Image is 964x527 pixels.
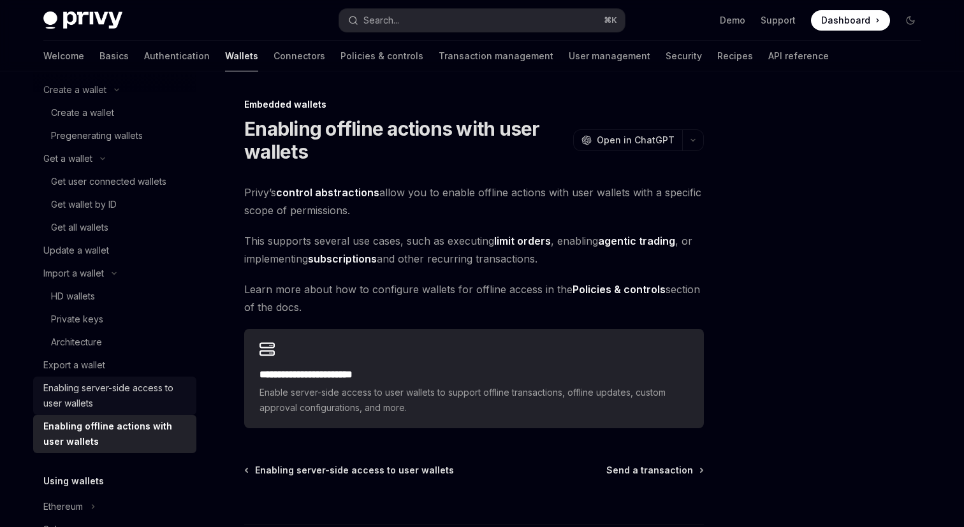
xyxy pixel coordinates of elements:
[811,10,890,31] a: Dashboard
[569,41,650,71] a: User management
[761,14,796,27] a: Support
[900,10,921,31] button: Toggle dark mode
[43,266,104,281] div: Import a wallet
[666,41,702,71] a: Security
[720,14,745,27] a: Demo
[597,134,675,147] span: Open in ChatGPT
[717,41,753,71] a: Recipes
[494,235,551,247] strong: limit orders
[274,41,325,71] a: Connectors
[606,464,693,477] span: Send a transaction
[573,283,666,296] strong: Policies & controls
[33,239,196,262] a: Update a wallet
[33,377,196,415] a: Enabling server-side access to user wallets
[43,499,83,514] div: Ethereum
[43,243,109,258] div: Update a wallet
[33,193,196,216] a: Get wallet by ID
[43,473,104,489] h5: Using wallets
[606,464,703,477] a: Send a transaction
[43,151,92,166] div: Get a wallet
[33,101,196,124] a: Create a wallet
[33,216,196,239] a: Get all wallets
[51,220,108,235] div: Get all wallets
[43,380,189,411] div: Enabling server-side access to user wallets
[244,184,704,219] span: Privy’s allow you to enable offline actions with user wallets with a specific scope of permissions.
[259,385,689,415] span: Enable server-side access to user wallets to support offline transactions, offline updates, custo...
[33,331,196,354] a: Architecture
[821,14,870,27] span: Dashboard
[33,285,196,308] a: HD wallets
[51,105,114,120] div: Create a wallet
[43,11,122,29] img: dark logo
[768,41,829,71] a: API reference
[339,9,625,32] button: Search...⌘K
[244,232,704,268] span: This supports several use cases, such as executing , enabling , or implementing and other recurri...
[33,170,196,193] a: Get user connected wallets
[51,289,95,304] div: HD wallets
[43,41,84,71] a: Welcome
[33,354,196,377] a: Export a wallet
[244,98,704,111] div: Embedded wallets
[308,252,377,265] strong: subscriptions
[439,41,553,71] a: Transaction management
[144,41,210,71] a: Authentication
[51,197,117,212] div: Get wallet by ID
[51,174,166,189] div: Get user connected wallets
[33,308,196,331] a: Private keys
[598,235,675,247] strong: agentic trading
[51,128,143,143] div: Pregenerating wallets
[276,186,379,199] a: control abstractions
[99,41,129,71] a: Basics
[255,464,454,477] span: Enabling server-side access to user wallets
[43,419,189,449] div: Enabling offline actions with user wallets
[604,15,617,25] span: ⌘ K
[225,41,258,71] a: Wallets
[340,41,423,71] a: Policies & controls
[51,312,103,327] div: Private keys
[573,129,682,151] button: Open in ChatGPT
[244,280,704,316] span: Learn more about how to configure wallets for offline access in the section of the docs.
[244,117,568,163] h1: Enabling offline actions with user wallets
[43,357,105,373] div: Export a wallet
[33,124,196,147] a: Pregenerating wallets
[51,335,102,350] div: Architecture
[33,415,196,453] a: Enabling offline actions with user wallets
[244,329,704,428] a: **** **** **** **** ****Enable server-side access to user wallets to support offline transactions...
[245,464,454,477] a: Enabling server-side access to user wallets
[363,13,399,28] div: Search...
